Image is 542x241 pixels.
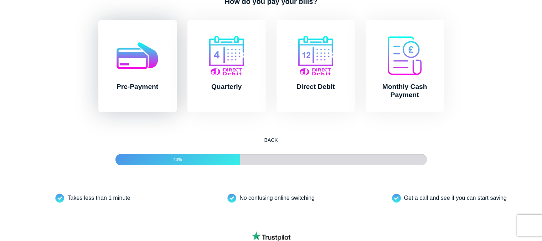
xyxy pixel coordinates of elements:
span: No confusing online switching [239,195,315,201]
span: Takes less than 1 minute [67,195,130,201]
button: Back [187,135,355,145]
label: Monthly Cash Payment [366,20,444,112]
label: Pre-Payment [98,20,177,112]
span: Get a call and see if you can start saving [404,195,506,201]
label: Quarterly [187,20,266,112]
label: Direct Debit [277,20,355,112]
div: 40% [115,154,240,165]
